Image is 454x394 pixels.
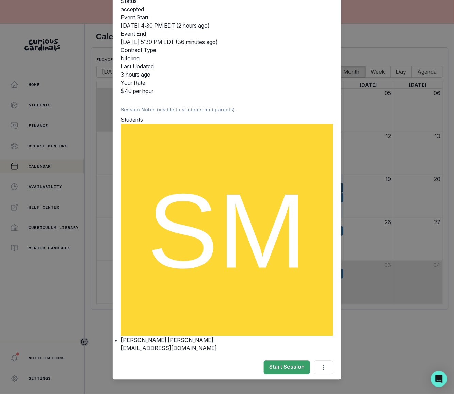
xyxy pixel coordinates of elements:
dt: Your Rate [121,79,333,87]
button: Options [314,361,333,374]
h2: Students [121,116,333,124]
dt: Last Updated [121,62,333,70]
dd: 3 hours ago [121,70,333,79]
dt: Event End [121,30,333,38]
dd: tutoring [121,54,333,62]
dt: Event Start [121,13,333,21]
p: [EMAIL_ADDRESS][DOMAIN_NAME] [121,344,333,352]
dd: [DATE] 5:30 PM EDT (36 minutes ago) [121,38,333,46]
button: Start Session [264,361,310,374]
dt: Contract Type [121,46,333,54]
div: Open Intercom Messenger [431,371,447,387]
dd: accepted [121,5,333,13]
p: [PERSON_NAME] [PERSON_NAME] [121,336,333,344]
dd: [DATE] 4:30 PM EDT (2 hours ago) [121,21,333,30]
p: Session Notes (visible to students and parents) [121,106,333,113]
dd: $40 per hour [121,87,333,95]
